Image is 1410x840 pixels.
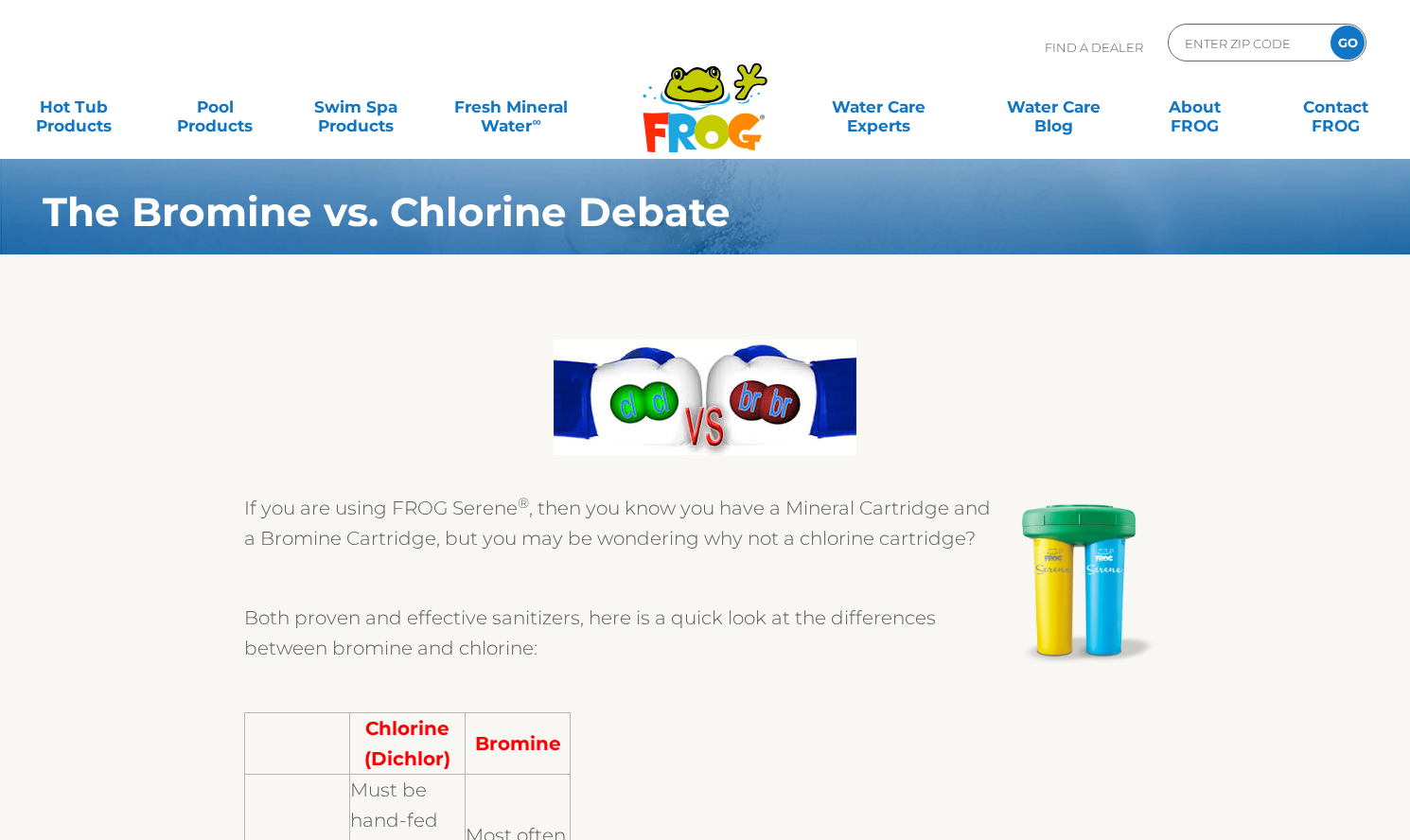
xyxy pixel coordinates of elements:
strong: The Bromine vs. Chlorine Debate [43,187,731,236]
a: ContactFROG [1281,88,1391,126]
a: Hot TubProducts [19,88,129,126]
strong: Chlorine (Dichlor) [364,717,450,770]
a: Water CareExperts [789,88,968,126]
sup: ® [518,494,529,512]
img: clvbr [554,340,856,455]
a: PoolProducts [160,88,270,126]
input: GO [1331,26,1365,60]
a: Fresh MineralWater∞ [442,88,579,126]
p: If you are using FROG Serene , then you know you have a Mineral Cartridge and a Bromine Cartridge... [244,493,1165,553]
p: Both proven and effective sanitizers, here is a quick look at the differences between bromine and... [244,603,1165,663]
strong: Bromine [475,732,561,755]
a: Water CareBlog [999,88,1109,126]
sup: ∞ [532,114,540,129]
a: AboutFROG [1140,88,1250,126]
img: Frog Products Logo [632,38,778,153]
p: Find A Dealer [1045,24,1143,71]
a: Swim SpaProducts [301,88,411,126]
